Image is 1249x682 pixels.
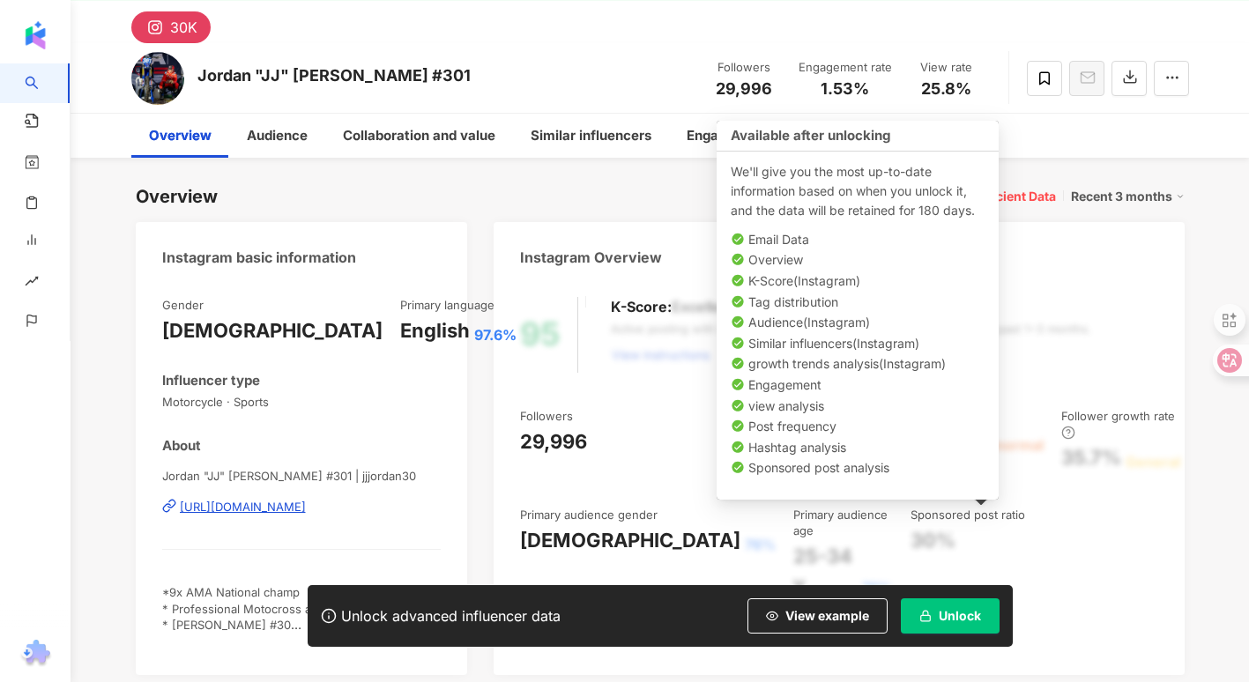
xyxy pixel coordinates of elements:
[520,527,740,554] div: [DEMOGRAPHIC_DATA]
[197,64,471,86] div: Jordan "JJ" [PERSON_NAME] #301
[19,640,53,668] img: chrome extension
[131,11,211,43] button: 30K
[821,80,869,98] span: 1.53%
[710,59,777,77] div: Followers
[793,507,893,538] div: Primary audience age
[400,317,470,345] div: English
[162,394,442,410] span: Motorcycle · Sports
[474,325,517,345] span: 97.6%
[162,499,442,515] a: [URL][DOMAIN_NAME]
[343,125,495,146] div: Collaboration and value
[25,263,39,303] span: rise
[611,297,753,316] div: K-Score :
[821,189,925,204] div: Updated：[DATE]
[162,436,201,455] div: About
[520,428,587,456] div: 29,996
[913,59,980,77] div: View rate
[803,125,911,146] div: Content analysis
[520,408,573,424] div: Followers
[170,15,197,40] div: 30K
[136,184,218,209] div: Overview
[921,80,971,98] span: 25.8%
[520,248,662,267] div: Instagram Overview
[400,297,494,313] div: Primary language
[901,598,1000,634] button: Unlock
[799,59,892,77] div: Engagement rate
[785,609,869,623] span: View example
[247,125,308,146] div: Audience
[25,63,88,105] a: search
[520,507,658,523] div: Primary audience gender
[939,609,981,623] span: Unlock
[531,125,651,146] div: Similar influencers
[162,317,383,345] div: [DEMOGRAPHIC_DATA]
[131,52,184,105] img: KOL Avatar
[747,598,888,634] button: View example
[956,188,1056,205] div: Insufficient Data
[341,607,561,625] div: Unlock advanced influencer data
[911,507,1025,523] div: Sponsored post ratio
[687,125,768,146] div: Engagement
[149,125,212,146] div: Overview
[1071,185,1185,208] div: Recent 3 months
[793,444,851,471] div: 1.53%
[911,408,980,424] div: View rate
[1061,408,1180,441] div: Follower growth rate
[162,371,260,389] div: Influencer type
[793,408,893,441] div: Engagement rate
[162,468,442,484] span: Jordan "JJ" [PERSON_NAME] #301 | jjjordan30
[162,297,204,313] div: Gender
[180,499,306,515] div: [URL][DOMAIN_NAME]
[162,248,356,267] div: Instagram basic information
[716,79,772,98] span: 29,996
[21,21,49,49] img: logo icon
[911,428,971,456] div: 25.8%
